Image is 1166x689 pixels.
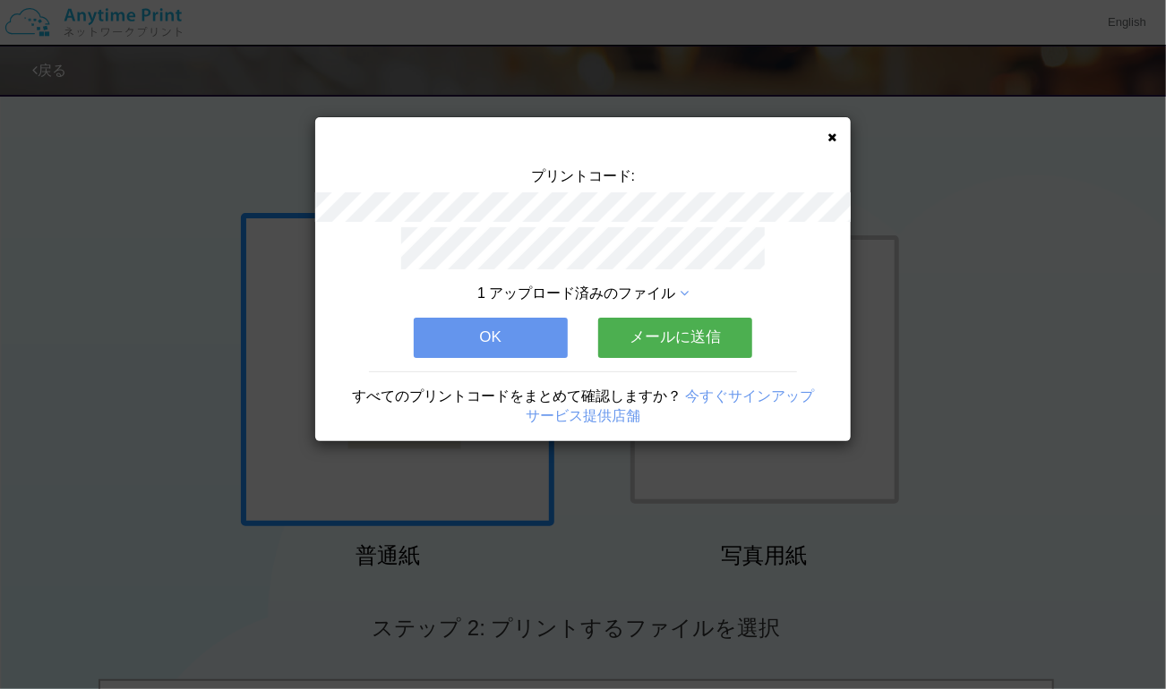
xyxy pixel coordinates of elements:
a: 今すぐサインアップ [685,388,814,404]
span: すべてのプリントコードをまとめて確認しますか？ [352,388,682,404]
button: OK [414,318,568,357]
span: プリントコード: [531,168,635,183]
span: 1 アップロード済みのファイル [477,285,675,301]
button: メールに送信 [598,318,752,357]
a: サービス提供店舗 [526,408,640,423]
